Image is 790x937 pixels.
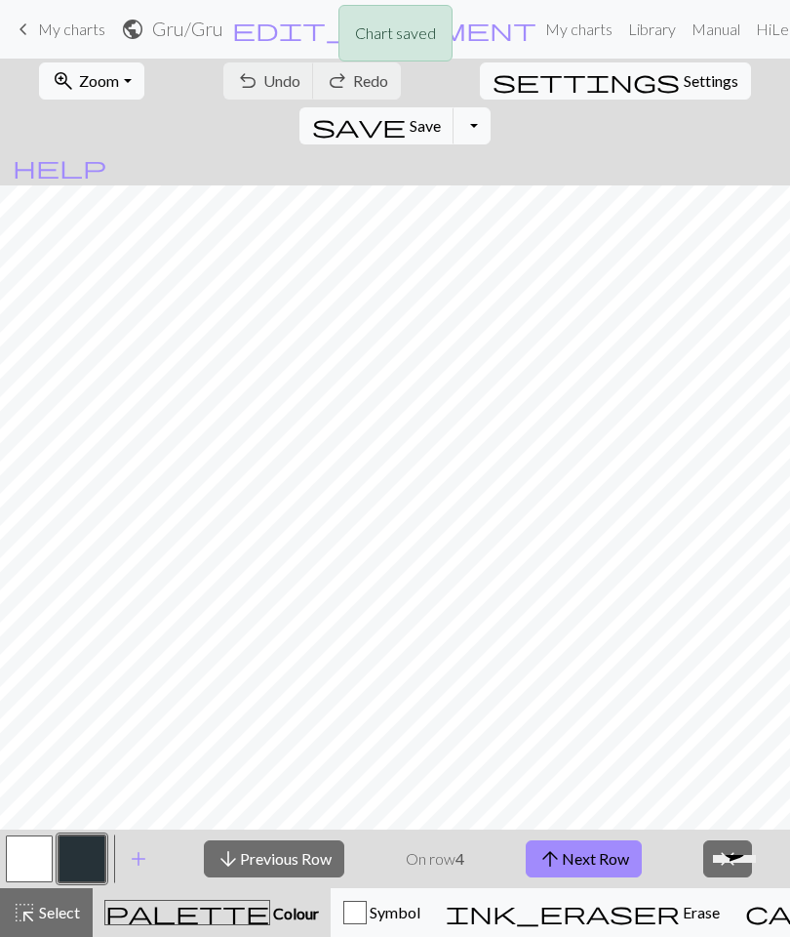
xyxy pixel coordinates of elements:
[480,62,751,100] button: SettingsSettings
[36,903,80,921] span: Select
[367,903,420,921] span: Symbol
[299,107,454,144] button: Save
[13,899,36,926] span: highlight_alt
[127,845,150,873] span: add
[355,21,436,45] p: Chart saved
[93,888,331,937] button: Colour
[716,845,739,873] span: close
[538,845,562,873] span: arrow_upward
[204,840,344,877] button: Previous Row
[79,71,119,90] span: Zoom
[39,62,143,100] button: Zoom
[52,67,75,95] span: zoom_in
[105,899,269,926] span: palette
[331,888,433,937] button: Symbol
[270,904,319,922] span: Colour
[406,847,464,871] p: On row
[455,849,464,868] strong: 4
[526,840,642,877] button: Next Row
[493,69,680,93] i: Settings
[217,845,240,873] span: arrow_downward
[684,69,738,93] span: Settings
[680,903,720,921] span: Erase
[446,899,680,926] span: ink_eraser
[493,67,680,95] span: settings
[13,153,106,181] span: help
[410,116,441,135] span: Save
[312,112,406,140] span: save
[433,888,732,937] button: Erase
[705,855,770,917] iframe: chat widget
